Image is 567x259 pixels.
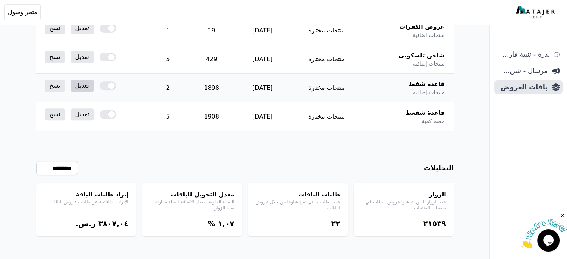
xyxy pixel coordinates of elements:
h4: معدل التحويل للباقات [149,190,234,199]
span: منتجات إضافية [413,89,444,96]
td: منتجات مختارة [293,16,360,45]
a: نسخ [45,108,65,120]
td: [DATE] [232,74,293,102]
h4: الزوار [361,190,446,199]
span: منتجات إضافية [413,31,444,39]
div: ٢١٥۳٩ [361,218,446,229]
td: 429 [191,45,232,74]
p: الإيرادات الناتجة عن طلبات عروض الباقات [44,199,129,205]
td: 1908 [191,102,232,131]
bdi: ۳٨۰٧,۰٤ [98,219,129,228]
p: النسبة المئوية لمعدل الاضافة للسلة مقارنة بعدد الزوار [149,199,234,211]
a: تعديل [71,51,94,63]
a: تعديل [71,108,94,120]
img: MatajerTech Logo [516,6,557,19]
bdi: ١,۰٧ [218,219,234,228]
span: % [208,219,215,228]
a: نسخ [45,22,65,34]
h3: التحليلات [424,163,454,173]
span: قاعدة شفط [409,80,444,89]
span: مرسال - شريط دعاية [497,66,548,76]
td: [DATE] [232,45,293,74]
button: متجر وصول [4,4,41,20]
span: شاحن تلسكوبي [399,51,445,60]
td: [DATE] [232,16,293,45]
p: عدد الطلبات التي تم إنشاؤها من خلال عروض الباقات [255,199,340,211]
p: عدد الزوار الذين شاهدوا عروض الباقات في صفحات المنتجات [361,199,446,211]
td: منتجات مختارة [293,102,360,131]
span: ر.س. [75,219,95,228]
td: 5 [145,102,191,131]
td: منتجات مختارة [293,74,360,102]
td: 5 [145,45,191,74]
span: باقات العروض [497,82,548,92]
span: عروض الكفرات [399,22,445,31]
a: نسخ [45,51,65,63]
td: 2 [145,74,191,102]
h4: طلبات الباقات [255,190,340,199]
span: ندرة - تنبية قارب علي النفاذ [497,49,550,60]
a: نسخ [45,80,65,92]
div: ٢٢ [255,218,340,229]
h4: إيراد طلبات الباقة [44,190,129,199]
td: 19 [191,16,232,45]
span: منتجات إضافية [413,60,444,67]
span: خصم كمية [422,117,444,125]
a: تعديل [71,80,94,92]
td: 1898 [191,74,232,102]
td: 1 [145,16,191,45]
a: تعديل [71,22,94,34]
span: متجر وصول [8,8,37,17]
span: قاعدة شفغط [405,108,444,117]
td: منتجات مختارة [293,45,360,74]
iframe: chat widget [521,212,567,248]
td: [DATE] [232,102,293,131]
